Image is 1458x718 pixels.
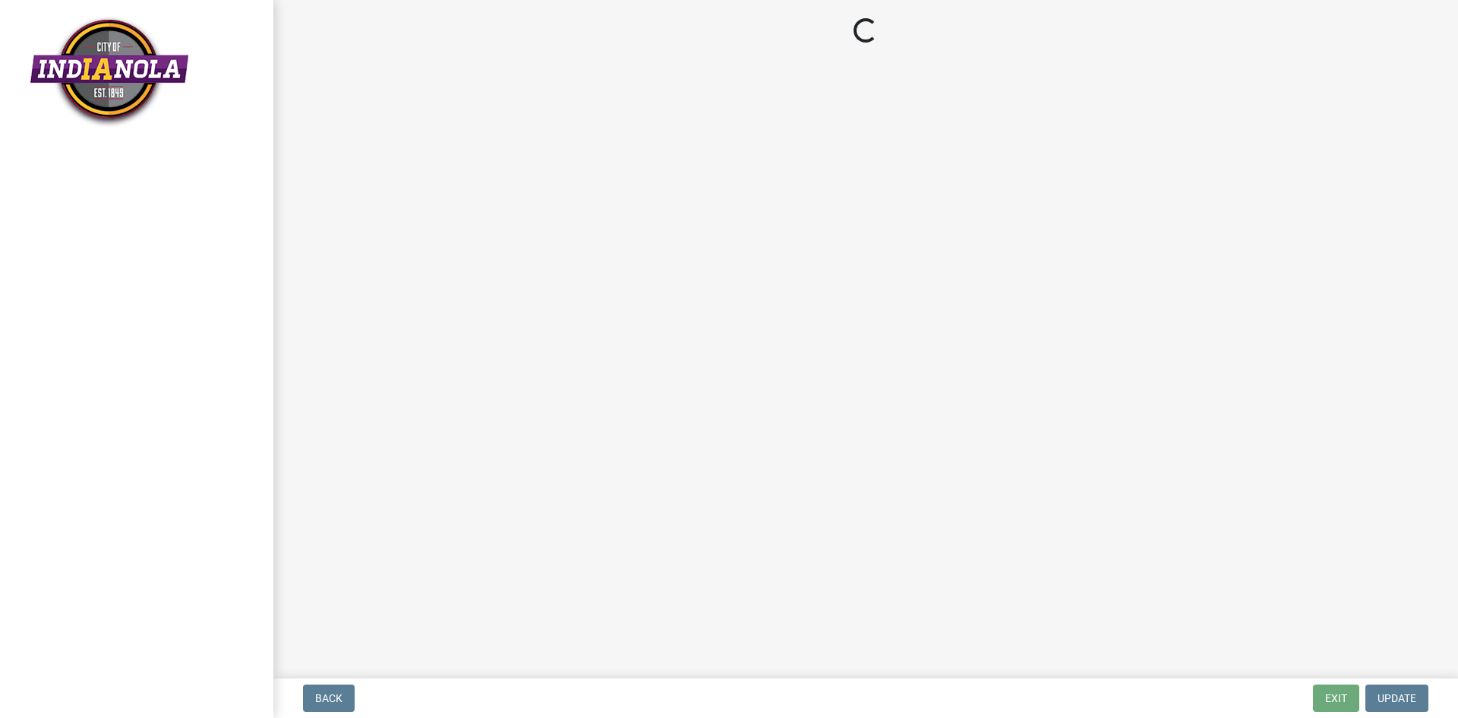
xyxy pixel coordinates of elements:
button: Exit [1313,685,1359,712]
span: Back [315,692,342,704]
button: Back [303,685,355,712]
span: Update [1378,692,1416,704]
img: City of Indianola, Iowa [30,16,188,128]
button: Update [1365,685,1428,712]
